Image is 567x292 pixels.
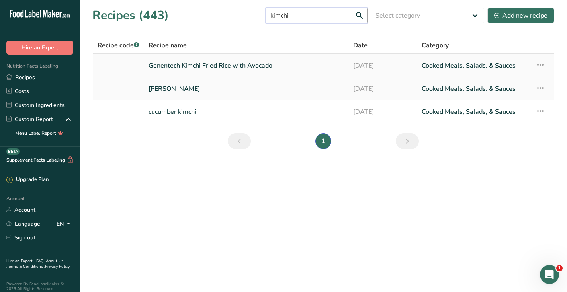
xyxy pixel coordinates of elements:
[149,41,187,50] span: Recipe name
[92,6,169,24] h1: Recipes (443)
[540,265,559,284] iframe: Intercom live chat
[6,282,73,291] div: Powered By FoodLabelMaker © 2025 All Rights Reserved
[353,41,368,50] span: Date
[6,115,53,123] div: Custom Report
[6,148,20,155] div: BETA
[556,265,563,271] span: 1
[353,103,412,120] a: [DATE]
[6,41,73,55] button: Hire an Expert
[422,80,526,97] a: Cooked Meals, Salads, & Sauces
[494,11,547,20] div: Add new recipe
[57,219,73,228] div: EN
[396,133,419,149] a: Next page
[45,264,70,269] a: Privacy Policy
[487,8,554,23] button: Add new recipe
[98,41,139,50] span: Recipe code
[6,176,49,184] div: Upgrade Plan
[353,57,412,74] a: [DATE]
[36,258,46,264] a: FAQ .
[422,103,526,120] a: Cooked Meals, Salads, & Sauces
[6,258,35,264] a: Hire an Expert .
[7,264,45,269] a: Terms & Conditions .
[149,80,344,97] a: [PERSON_NAME]
[353,80,412,97] a: [DATE]
[422,41,449,50] span: Category
[228,133,251,149] a: Previous page
[6,217,40,231] a: Language
[266,8,368,23] input: Search for recipe
[149,57,344,74] a: Genentech Kimchi Fried Rice with Avocado
[149,103,344,120] a: cucumber kimchi
[422,57,526,74] a: Cooked Meals, Salads, & Sauces
[6,258,63,269] a: About Us .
